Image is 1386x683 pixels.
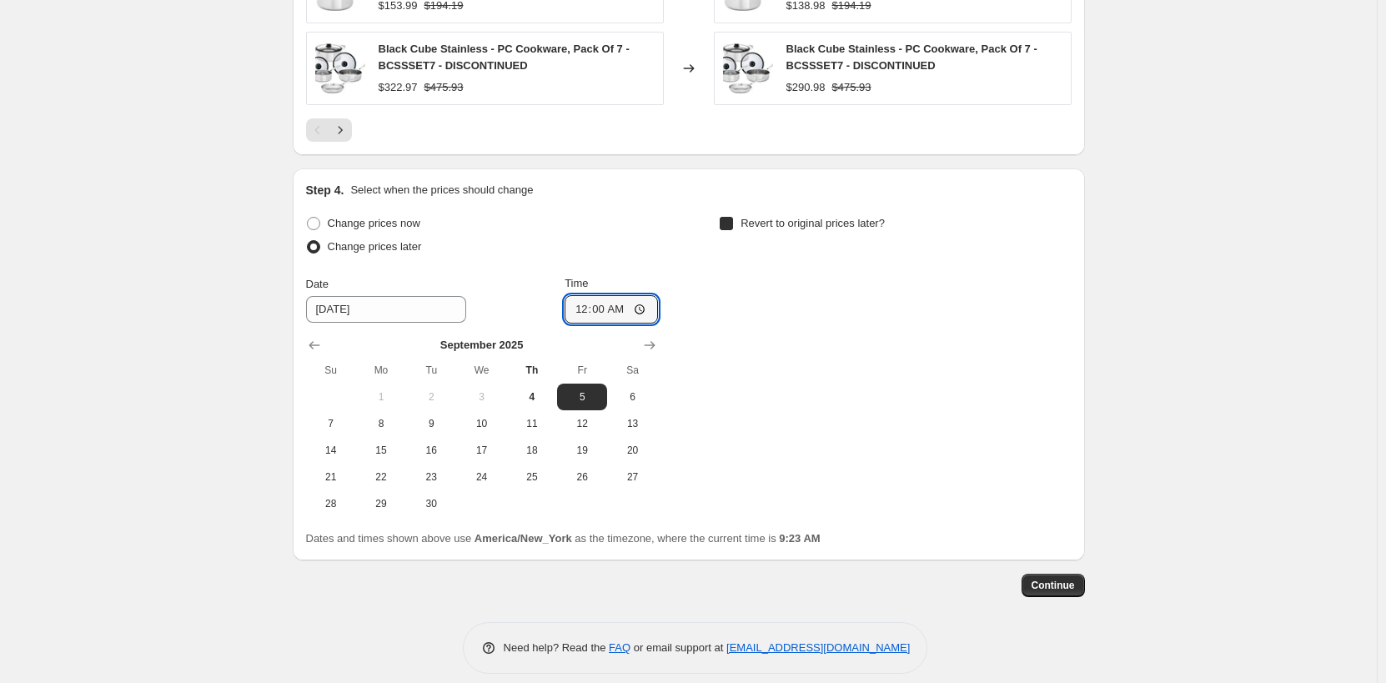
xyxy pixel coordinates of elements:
[463,444,500,457] span: 17
[456,357,506,384] th: Wednesday
[607,410,657,437] button: Saturday September 13 2025
[306,410,356,437] button: Sunday September 7 2025
[507,437,557,464] button: Thursday September 18 2025
[507,464,557,490] button: Thursday September 25 2025
[507,357,557,384] th: Thursday
[514,417,550,430] span: 11
[614,417,650,430] span: 13
[1032,579,1075,592] span: Continue
[356,410,406,437] button: Monday September 8 2025
[564,390,600,404] span: 5
[363,364,399,377] span: Mo
[1022,574,1085,597] button: Continue
[726,641,910,654] a: [EMAIL_ADDRESS][DOMAIN_NAME]
[306,118,352,142] nav: Pagination
[313,417,349,430] span: 7
[306,532,821,545] span: Dates and times shown above use as the timezone, where the current time is
[557,410,607,437] button: Friday September 12 2025
[557,384,607,410] button: Friday September 5 2025
[456,410,506,437] button: Wednesday September 10 2025
[306,296,466,323] input: 9/4/2025
[379,43,630,72] span: Black Cube Stainless - PC Cookware, Pack Of 7 - BCSSSET7 - DISCONTINUED
[406,384,456,410] button: Tuesday September 2 2025
[456,384,506,410] button: Wednesday September 3 2025
[741,217,885,229] span: Revert to original prices later?
[356,437,406,464] button: Monday September 15 2025
[315,43,365,93] img: Black-Cube-Stainless-PC-Cookware-Pack-Of-7-BCSSSET7-DISCONTINUED_80x.jpg
[350,182,533,198] p: Select when the prices should change
[306,437,356,464] button: Sunday September 14 2025
[406,410,456,437] button: Tuesday September 9 2025
[313,364,349,377] span: Su
[564,364,600,377] span: Fr
[363,444,399,457] span: 15
[406,357,456,384] th: Tuesday
[786,79,826,96] div: $290.98
[564,470,600,484] span: 26
[607,464,657,490] button: Saturday September 27 2025
[406,437,456,464] button: Tuesday September 16 2025
[514,364,550,377] span: Th
[313,470,349,484] span: 21
[363,417,399,430] span: 8
[329,118,352,142] button: Next
[306,278,329,290] span: Date
[463,417,500,430] span: 10
[363,497,399,510] span: 29
[614,444,650,457] span: 20
[313,497,349,510] span: 28
[463,364,500,377] span: We
[832,79,871,96] strike: $475.93
[514,470,550,484] span: 25
[607,437,657,464] button: Saturday September 20 2025
[456,437,506,464] button: Wednesday September 17 2025
[306,182,344,198] h2: Step 4.
[614,470,650,484] span: 27
[504,641,610,654] span: Need help? Read the
[413,364,449,377] span: Tu
[413,497,449,510] span: 30
[306,490,356,517] button: Sunday September 28 2025
[557,437,607,464] button: Friday September 19 2025
[607,384,657,410] button: Saturday September 6 2025
[614,364,650,377] span: Sa
[507,384,557,410] button: Today Thursday September 4 2025
[779,532,820,545] b: 9:23 AM
[607,357,657,384] th: Saturday
[313,444,349,457] span: 14
[424,79,464,96] strike: $475.93
[413,444,449,457] span: 16
[514,390,550,404] span: 4
[564,444,600,457] span: 19
[514,444,550,457] span: 18
[463,470,500,484] span: 24
[557,357,607,384] th: Friday
[328,240,422,253] span: Change prices later
[406,490,456,517] button: Tuesday September 30 2025
[456,464,506,490] button: Wednesday September 24 2025
[328,217,420,229] span: Change prices now
[356,490,406,517] button: Monday September 29 2025
[564,417,600,430] span: 12
[413,470,449,484] span: 23
[356,384,406,410] button: Monday September 1 2025
[379,79,418,96] div: $322.97
[413,417,449,430] span: 9
[638,334,661,357] button: Show next month, October 2025
[565,295,658,324] input: 12:00
[475,532,572,545] b: America/New_York
[356,357,406,384] th: Monday
[406,464,456,490] button: Tuesday September 23 2025
[723,43,773,93] img: Black-Cube-Stainless-PC-Cookware-Pack-Of-7-BCSSSET7-DISCONTINUED_80x.jpg
[557,464,607,490] button: Friday September 26 2025
[630,641,726,654] span: or email support at
[614,390,650,404] span: 6
[463,390,500,404] span: 3
[786,43,1037,72] span: Black Cube Stainless - PC Cookware, Pack Of 7 - BCSSSET7 - DISCONTINUED
[609,641,630,654] a: FAQ
[303,334,326,357] button: Show previous month, August 2025
[363,470,399,484] span: 22
[356,464,406,490] button: Monday September 22 2025
[363,390,399,404] span: 1
[565,277,588,289] span: Time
